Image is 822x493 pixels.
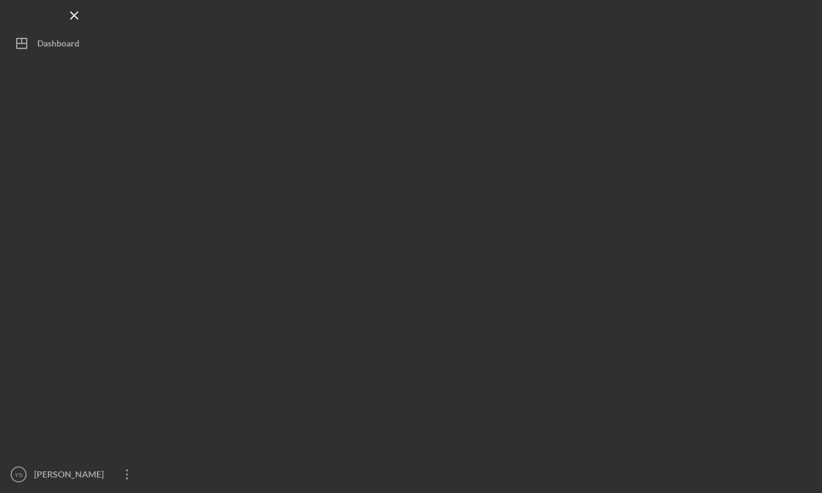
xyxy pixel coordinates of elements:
[15,471,23,478] text: YS
[6,462,143,487] button: YS[PERSON_NAME] [PERSON_NAME]
[6,31,143,56] button: Dashboard
[37,31,79,59] div: Dashboard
